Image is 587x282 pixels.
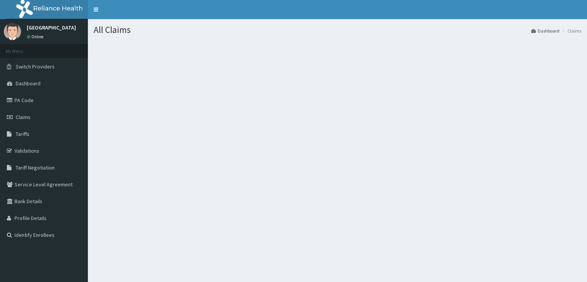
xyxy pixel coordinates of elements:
[27,34,45,39] a: Online
[16,80,41,87] span: Dashboard
[27,25,76,30] p: [GEOGRAPHIC_DATA]
[94,25,581,35] h1: All Claims
[16,114,31,121] span: Claims
[16,164,55,171] span: Tariff Negotiation
[531,28,559,34] a: Dashboard
[16,130,29,137] span: Tariffs
[560,28,581,34] li: Claims
[4,23,21,40] img: User Image
[16,63,55,70] span: Switch Providers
